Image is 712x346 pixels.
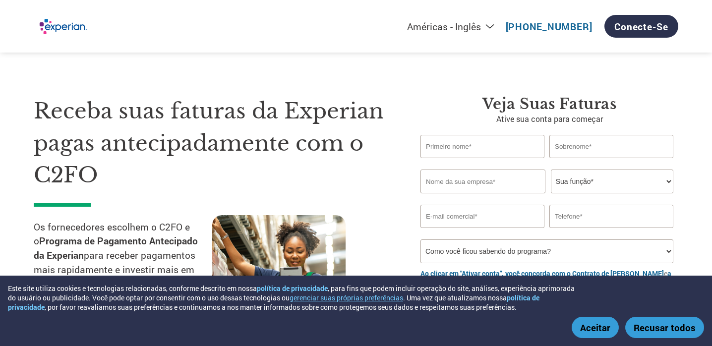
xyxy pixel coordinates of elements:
[420,159,503,166] font: Nome inválido ou nome muito longo
[549,159,657,166] font: Sobrenome inválido ou sobrenome muito longo
[420,194,558,201] font: Nome da empresa inválido ou nome da empresa muito longo
[549,135,673,158] input: Sobrenome*
[8,293,539,312] a: política de privacidade
[549,205,673,228] input: Telefone*
[580,321,610,334] font: Aceitar
[34,221,190,247] font: Os fornecedores escolhem o C2FO e o
[496,114,603,124] font: Ative sua conta para começar
[420,170,545,193] input: Nome da sua empresa*
[604,15,678,38] a: Conecte-se
[625,317,704,338] button: Recusar todos
[257,284,328,293] a: política de privacidade
[420,269,664,278] a: Ao clicar em "Ativar conta", você concorda com o Contrato de [PERSON_NAME]
[614,20,668,33] font: Conecte-se
[34,249,195,318] font: para receber pagamentos mais rapidamente e investir mais em seus negócios. Você seleciona as fatu...
[506,20,593,33] a: [PHONE_NUMBER]
[34,234,198,261] font: Programa de Pagamento Antecipado da Experian
[664,269,667,278] font: e
[212,215,346,313] img: trabalhador da cadeia de suprimentos
[572,317,619,338] button: Aceitar
[551,170,673,193] select: Título/Função
[549,229,609,235] font: Número de telefone Inavlid
[482,95,617,113] font: Veja suas faturas
[34,13,91,40] img: Experian
[634,321,696,334] font: Recusar todos
[45,302,517,312] font: , por favor reavaliamos suas preferências e continuamos a nos manter informados sobre como proteg...
[420,229,483,235] font: Endereço de e-mail inválido
[403,293,507,302] font: . Uma vez que atualizamos nossa
[34,98,384,188] font: Receba suas faturas da Experian pagas antecipadamente com o C2FO
[8,284,257,293] font: Este site utiliza cookies e tecnologias relacionadas, conforme descrito em nossa
[420,205,544,228] input: Formato de e-mail inválido
[420,135,544,158] input: Primeiro nome*
[290,293,403,302] button: gerenciar suas próprias preferências
[8,284,575,302] font: , para fins que podem incluir operação do site, análises, experiência aprimorada do usuário ou pu...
